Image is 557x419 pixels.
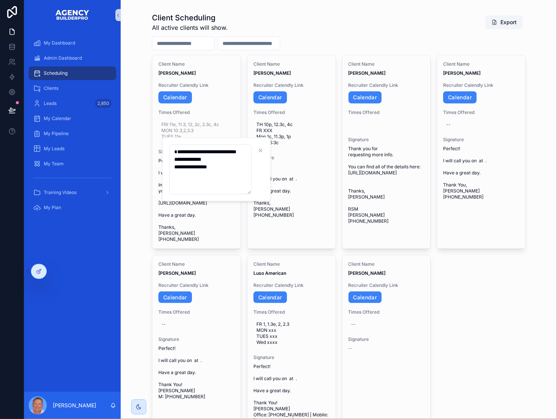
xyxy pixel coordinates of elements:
span: Times Offered [158,309,235,315]
strong: [PERSON_NAME] [443,70,480,76]
span: Client Name [348,261,425,267]
span: Admin Dashboard [44,55,82,61]
span: Signature [253,155,330,161]
span: Perfect! I will call you on at . Have a great day. Thank You, [PERSON_NAME] [PHONE_NUMBER] [443,146,519,200]
span: Client Name [443,61,519,67]
span: Signature [253,354,330,360]
span: My Plan [44,205,61,211]
a: Client Name[PERSON_NAME]Recruiter Calendly LinkCalendarTimes OfferedSignatureThank you for reques... [342,55,431,249]
strong: [PERSON_NAME] [253,70,291,76]
a: Calendar [348,91,382,103]
a: My Leads [29,142,116,156]
span: TH 10p, 12.3c, 4c FR XXX Mon 1c, 11.3p, 1p TUES 5:3c [256,122,327,146]
div: -- [446,122,451,128]
span: Recruiter Calendly Link [158,282,235,288]
div: -- [351,321,356,327]
a: Leads2,850 [29,97,116,110]
span: Recruiter Calendly Link [348,82,425,88]
span: Perfect! I will call you on at . In the meantime, here is a video you can watch prior to our call... [158,158,235,242]
span: -- [348,345,353,351]
div: -- [161,321,166,327]
span: Client Name [253,261,330,267]
a: Training Videos [29,186,116,199]
span: Client Name [253,61,330,67]
a: Calendar [158,91,192,103]
span: All active clients will show. [152,23,228,32]
img: App logo [55,9,90,21]
span: Recruiter Calendly Link [443,82,519,88]
span: Signature [158,336,235,342]
a: Calendar [443,91,477,103]
strong: [PERSON_NAME] [158,270,196,276]
span: Clients [44,85,58,91]
span: Times Offered [253,309,330,315]
span: My Pipeline [44,131,69,137]
span: Thank you for requesting more info. You can find all of the details here: [URL][DOMAIN_NAME] Than... [348,146,425,224]
span: Recruiter Calendly Link [348,282,425,288]
a: Calendar [348,291,382,303]
a: Calendar [253,291,287,303]
span: FRI 11e, 11.3, 12, 2c, 2.3c, 4c MON 10.3,2,3.3 TUES 11e [161,122,232,140]
span: Signature [348,336,425,342]
span: Perfect! I will call you on at . Have a great day. Thank You! [PERSON_NAME] M: [PHONE_NUMBER] [158,345,235,400]
span: Times Offered [348,109,425,116]
a: Clients [29,82,116,95]
span: Signature [348,137,425,143]
span: Recruiter Calendly Link [253,282,330,288]
span: My Leads [44,146,64,152]
a: Client Name[PERSON_NAME]Recruiter Calendly LinkCalendarTimes OfferedTH 10p, 12.3c, 4c FR XXX Mon ... [247,55,336,249]
span: Times Offered [158,109,235,116]
span: Times Offered [348,309,425,315]
strong: [PERSON_NAME] [348,270,386,276]
span: Scheduling [44,70,68,76]
a: Client Name[PERSON_NAME]Recruiter Calendly LinkCalendarTimes OfferedFRI 11e, 11.3, 12, 2c, 2.3c, ... [152,55,241,249]
a: My Calendar [29,112,116,125]
span: Recruiter Calendly Link [253,82,330,88]
span: Client Name [158,261,235,267]
span: Training Videos [44,189,77,196]
div: 2,850 [95,99,112,108]
span: Client Name [348,61,425,67]
span: Signature [443,137,519,143]
span: My Team [44,161,64,167]
strong: [PERSON_NAME] [348,70,386,76]
a: My Team [29,157,116,171]
span: Perfect! I will call you on at . Have a great day. Thanks, [PERSON_NAME] [PHONE_NUMBER] [253,164,330,218]
a: My Plan [29,201,116,214]
button: Export [485,15,523,29]
strong: [PERSON_NAME] [158,70,196,76]
span: Signature [158,149,235,155]
strong: Luso American [253,270,286,276]
a: Calendar [253,91,287,103]
p: [PERSON_NAME] [53,402,96,409]
span: Leads [44,100,57,106]
span: Client Name [158,61,235,67]
a: Scheduling [29,66,116,80]
a: Calendar [158,291,192,303]
a: Admin Dashboard [29,51,116,65]
a: My Dashboard [29,36,116,50]
h1: Client Scheduling [152,12,228,23]
span: Times Offered [443,109,519,116]
span: My Calendar [44,116,71,122]
a: My Pipeline [29,127,116,140]
span: Times Offered [253,109,330,116]
div: scrollable content [24,30,121,225]
span: My Dashboard [44,40,75,46]
a: Client Name[PERSON_NAME]Recruiter Calendly LinkCalendarTimes Offered--SignaturePerfect! I will ca... [437,55,526,249]
span: Recruiter Calendly Link [158,82,235,88]
span: FR 1, 1.3e, 2, 2.3 MON xxx TUES xxx Wed xxxx [256,321,327,345]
